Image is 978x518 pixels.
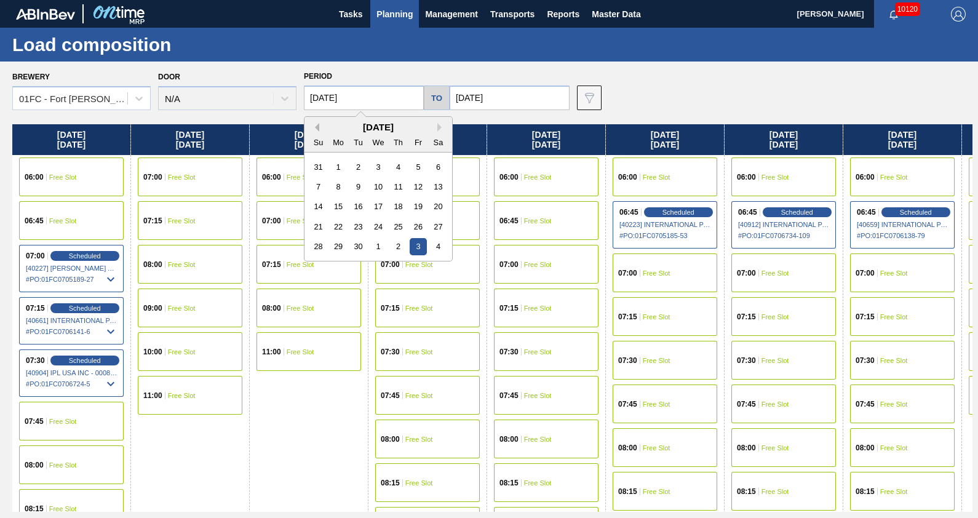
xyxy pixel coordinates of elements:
[310,134,327,151] div: Su
[12,38,231,52] h1: Load composition
[168,392,196,399] span: Free Slot
[618,357,637,364] span: 07:30
[737,357,756,364] span: 07:30
[431,94,442,103] h5: to
[304,72,332,81] span: Period
[12,124,130,155] div: [DATE] [DATE]
[69,305,101,312] span: Scheduled
[310,178,327,195] div: Choose Sunday, September 7th, 2025
[643,173,670,181] span: Free Slot
[168,217,196,225] span: Free Slot
[26,272,118,287] span: # PO : 01FC0705189-27
[430,134,447,151] div: Sa
[250,124,368,155] div: [DATE] [DATE]
[25,461,44,469] span: 08:00
[350,178,367,195] div: Choose Tuesday, September 9th, 2025
[499,261,519,268] span: 07:00
[737,173,756,181] span: 06:00
[761,173,789,181] span: Free Slot
[262,261,281,268] span: 07:15
[304,122,452,132] div: [DATE]
[761,269,789,277] span: Free Slot
[376,7,413,22] span: Planning
[619,221,712,228] span: [40223] INTERNATIONAL PAPER COMPANY - 0008219785
[381,436,400,443] span: 08:00
[405,479,433,487] span: Free Slot
[370,134,386,151] div: We
[856,357,875,364] span: 07:30
[738,209,757,216] span: 06:45
[856,488,875,495] span: 08:15
[425,7,478,22] span: Management
[25,173,44,181] span: 06:00
[370,218,386,235] div: Choose Wednesday, September 24th, 2025
[725,124,843,155] div: [DATE] [DATE]
[287,261,314,268] span: Free Slot
[168,305,196,312] span: Free Slot
[287,217,314,225] span: Free Slot
[25,217,44,225] span: 06:45
[738,221,830,228] span: [40912] INTERNATIONAL PAPER COMPANY - 0008219785
[618,488,637,495] span: 08:15
[410,159,426,175] div: Choose Friday, September 5th, 2025
[857,209,876,216] span: 06:45
[405,392,433,399] span: Free Slot
[390,134,407,151] div: Th
[26,317,118,324] span: [40661] INTERNATIONAL PAPER COMPANY - 0008219785
[524,261,552,268] span: Free Slot
[524,392,552,399] span: Free Slot
[381,392,400,399] span: 07:45
[618,173,637,181] span: 06:00
[49,418,77,425] span: Free Slot
[499,305,519,312] span: 07:15
[761,357,789,364] span: Free Slot
[618,313,637,321] span: 07:15
[287,348,314,356] span: Free Slot
[158,73,180,81] label: Door
[310,198,327,215] div: Choose Sunday, September 14th, 2025
[49,505,77,512] span: Free Slot
[311,123,319,132] button: Previous Month
[310,159,327,175] div: Choose Sunday, August 31st, 2025
[26,265,118,272] span: [40227] Brooks and Whittle - Saint Louis - 0008221115
[350,218,367,235] div: Choose Tuesday, September 23rd, 2025
[880,444,908,452] span: Free Slot
[25,505,44,512] span: 08:15
[781,209,813,216] span: Scheduled
[592,7,640,22] span: Master Data
[761,400,789,408] span: Free Slot
[524,305,552,312] span: Free Slot
[405,305,433,312] span: Free Slot
[880,173,908,181] span: Free Slot
[856,444,875,452] span: 08:00
[370,238,386,255] div: Choose Wednesday, October 1st, 2025
[880,488,908,495] span: Free Slot
[350,238,367,255] div: Choose Tuesday, September 30th, 2025
[737,444,756,452] span: 08:00
[857,228,949,243] span: # PO : 01FC0706138-79
[874,6,913,23] button: Notifications
[262,217,281,225] span: 07:00
[577,86,602,110] button: icon-filter-gray
[168,173,196,181] span: Free Slot
[643,488,670,495] span: Free Slot
[618,444,637,452] span: 08:00
[437,123,446,132] button: Next Month
[16,9,75,20] img: TNhmsLtSVTkK8tSr43FrP2fwEKptu5GPRR3wAAAABJRU5ErkJggg==
[168,261,196,268] span: Free Slot
[524,436,552,443] span: Free Slot
[143,173,162,181] span: 07:00
[618,400,637,408] span: 07:45
[49,173,77,181] span: Free Slot
[168,348,196,356] span: Free Slot
[370,178,386,195] div: Choose Wednesday, September 10th, 2025
[843,124,961,155] div: [DATE] [DATE]
[26,252,45,260] span: 07:00
[143,348,162,356] span: 10:00
[143,305,162,312] span: 09:00
[19,94,129,104] div: 01FC - Fort [PERSON_NAME] Brewery
[643,400,670,408] span: Free Slot
[330,238,347,255] div: Choose Monday, September 29th, 2025
[26,369,118,377] span: [40904] IPL USA INC - 0008221130
[490,7,535,22] span: Transports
